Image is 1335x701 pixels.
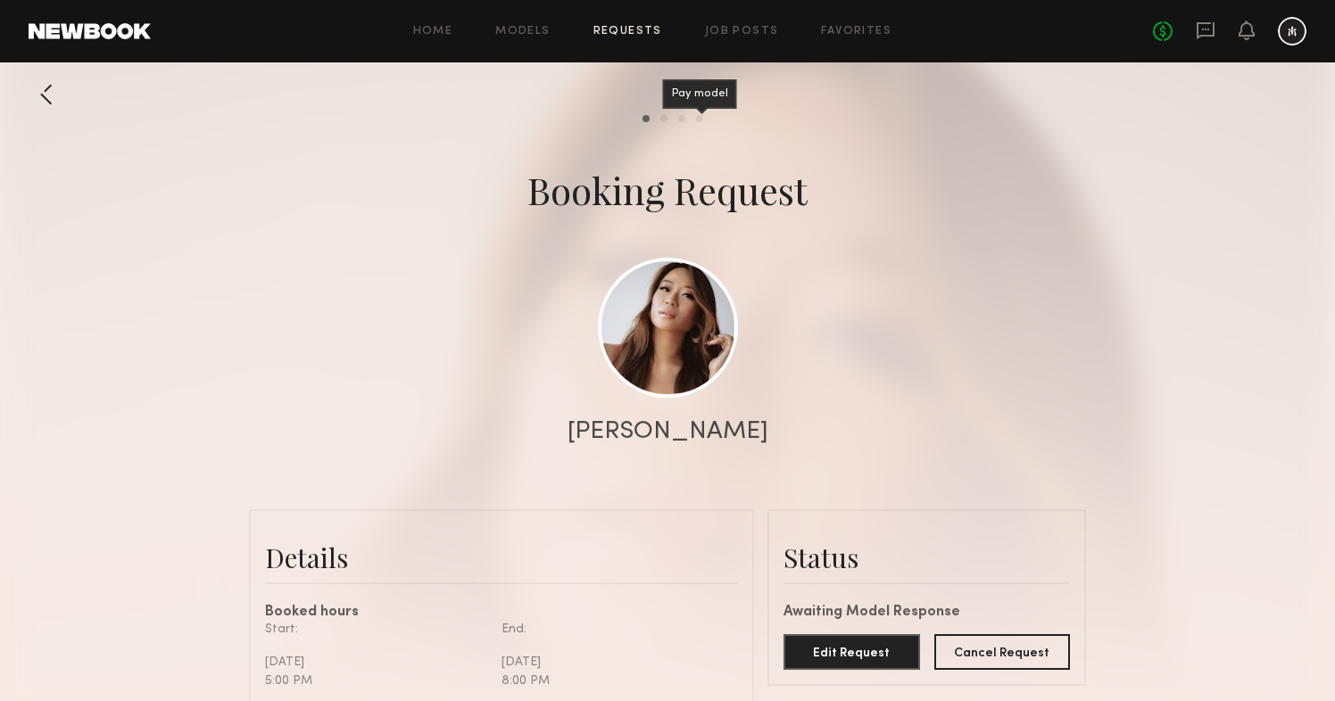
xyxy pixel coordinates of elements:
[784,634,920,670] button: Edit Request
[413,26,453,37] a: Home
[502,653,725,672] div: [DATE]
[265,653,488,672] div: [DATE]
[502,672,725,690] div: 8:00 PM
[784,540,1070,575] div: Status
[502,620,725,639] div: End:
[705,26,779,37] a: Job Posts
[265,540,738,575] div: Details
[527,165,808,215] div: Booking Request
[265,620,488,639] div: Start:
[821,26,891,37] a: Favorites
[495,26,550,37] a: Models
[265,672,488,690] div: 5:00 PM
[568,419,768,444] div: [PERSON_NAME]
[593,26,662,37] a: Requests
[934,634,1071,670] button: Cancel Request
[265,606,738,620] div: Booked hours
[663,79,737,109] div: Pay model
[784,606,1070,620] div: Awaiting Model Response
